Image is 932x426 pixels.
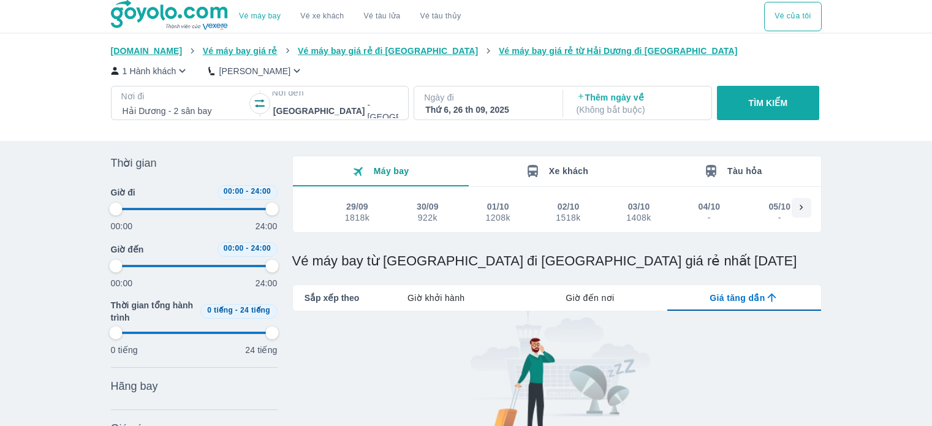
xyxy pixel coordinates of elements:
span: Giờ đi [111,186,135,199]
p: 00:00 [111,277,133,289]
div: - [769,213,790,223]
p: Nơi đến [272,86,398,99]
span: Tàu hỏa [727,166,762,176]
p: - [GEOGRAPHIC_DATA] [367,99,458,123]
span: Giờ đến [111,243,144,256]
div: 1518k [556,213,580,223]
button: Vé tàu thủy [410,2,471,31]
span: Vé máy bay giá rẻ đi [GEOGRAPHIC_DATA] [298,46,478,56]
span: Sắp xếp theo [305,292,360,304]
div: 29/09 [346,200,368,213]
span: 00:00 [224,244,244,253]
div: choose transportation mode [764,2,821,31]
span: Hãng bay [111,379,158,394]
a: Vé tàu lửa [354,2,411,31]
p: Nơi đi [121,90,248,102]
span: - [246,244,248,253]
span: Vé máy bay giá rẻ [203,46,278,56]
div: 01/10 [487,200,509,213]
span: Xe khách [549,166,588,176]
span: Giờ đến nơi [566,292,614,304]
div: 02/10 [558,200,580,213]
p: 00:00 [111,220,133,232]
div: 30/09 [417,200,439,213]
div: 1818k [345,213,369,223]
div: - [699,213,720,223]
button: 1 Hành khách [111,64,189,77]
span: Giá tăng dần [710,292,765,304]
a: Vé xe khách [300,12,344,21]
div: lab API tabs example [359,285,820,311]
button: Vé của tôi [764,2,821,31]
span: 24:00 [251,244,271,253]
p: 24:00 [256,220,278,232]
p: ( Không bắt buộc ) [577,104,700,116]
p: 24 tiếng [245,344,277,356]
p: 0 tiếng [111,344,138,356]
a: Vé máy bay [239,12,281,21]
h1: Vé máy bay từ [GEOGRAPHIC_DATA] đi [GEOGRAPHIC_DATA] giá rẻ nhất [DATE] [292,253,822,270]
span: - [235,306,238,314]
span: 00:00 [224,187,244,196]
nav: breadcrumb [111,45,822,57]
div: Thứ 6, 26 th 09, 2025 [425,104,549,116]
span: 0 tiếng [207,306,233,314]
span: [DOMAIN_NAME] [111,46,183,56]
span: Giờ khởi hành [407,292,464,304]
button: [PERSON_NAME] [208,64,303,77]
span: - [246,187,248,196]
span: Thời gian [111,156,157,170]
span: 24 tiếng [240,306,270,314]
div: scrollable day and price [322,198,792,225]
div: 922k [417,213,438,223]
p: Thêm ngày về [577,91,700,116]
p: 24:00 [256,277,278,289]
span: Vé máy bay giá rẻ từ Hải Dương đi [GEOGRAPHIC_DATA] [499,46,738,56]
span: Máy bay [374,166,409,176]
p: [PERSON_NAME] [219,65,290,77]
div: 03/10 [628,200,650,213]
span: Thời gian tổng hành trình [111,299,195,324]
p: 1 Hành khách [123,65,176,77]
p: Ngày đi [424,91,550,104]
div: 1408k [626,213,651,223]
div: 04/10 [699,200,721,213]
div: 1208k [485,213,510,223]
div: choose transportation mode [229,2,471,31]
div: 05/10 [768,200,790,213]
span: 24:00 [251,187,271,196]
